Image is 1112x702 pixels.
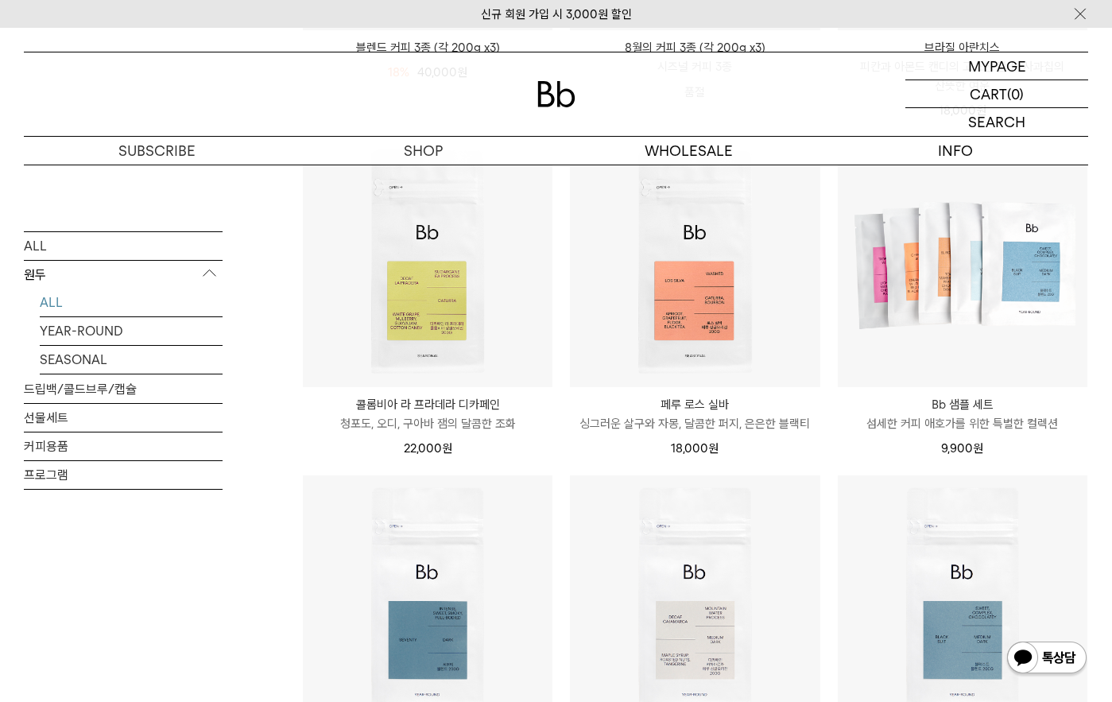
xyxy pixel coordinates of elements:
a: 신규 회원 가입 시 3,000원 할인 [481,7,632,21]
span: 18,000 [671,441,719,456]
img: 콜롬비아 라 프라데라 디카페인 [303,138,552,387]
img: 페루 로스 실바 [570,138,819,387]
p: 원두 [24,260,223,289]
p: (0) [1007,80,1024,107]
a: Bb 샘플 세트 섬세한 커피 애호가를 위한 특별한 컬렉션 [838,395,1087,433]
p: 청포도, 오디, 구아바 잼의 달콤한 조화 [303,414,552,433]
a: ALL [40,288,223,316]
a: YEAR-ROUND [40,316,223,344]
a: ALL [24,231,223,259]
p: CART [970,80,1007,107]
span: 원 [442,441,452,456]
a: MYPAGE [905,52,1088,80]
a: SHOP [290,137,556,165]
p: MYPAGE [968,52,1026,80]
img: 로고 [537,81,575,107]
p: 섬세한 커피 애호가를 위한 특별한 컬렉션 [838,414,1087,433]
a: 프로그램 [24,460,223,488]
a: SEASONAL [40,345,223,373]
p: INFO [822,137,1088,165]
p: WHOLESALE [556,137,823,165]
a: 페루 로스 실바 싱그러운 살구와 자몽, 달콤한 퍼지, 은은한 블랙티 [570,395,819,433]
a: CART (0) [905,80,1088,108]
p: 콜롬비아 라 프라데라 디카페인 [303,395,552,414]
p: SEARCH [968,108,1025,136]
p: Bb 샘플 세트 [838,395,1087,414]
a: 커피용품 [24,432,223,460]
span: 9,900 [941,441,983,456]
span: 원 [973,441,983,456]
img: 카카오톡 채널 1:1 채팅 버튼 [1005,640,1088,678]
p: 페루 로스 실바 [570,395,819,414]
a: 콜롬비아 라 프라데라 디카페인 청포도, 오디, 구아바 잼의 달콤한 조화 [303,395,552,433]
img: Bb 샘플 세트 [838,138,1087,387]
span: 원 [708,441,719,456]
a: SUBSCRIBE [24,137,290,165]
p: 싱그러운 살구와 자몽, 달콤한 퍼지, 은은한 블랙티 [570,414,819,433]
span: 22,000 [404,441,452,456]
a: 선물세트 [24,403,223,431]
a: 드립백/콜드브루/캡슐 [24,374,223,402]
